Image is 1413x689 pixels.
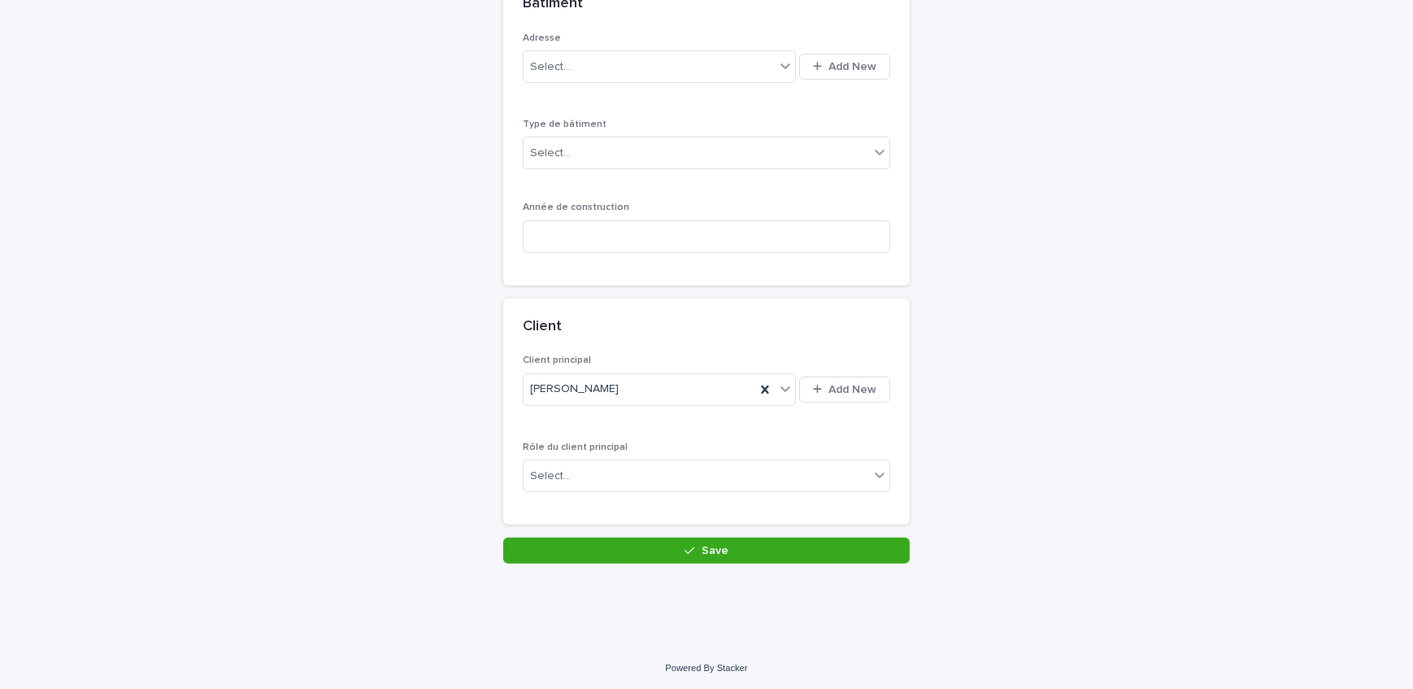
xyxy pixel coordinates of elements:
[523,443,628,452] span: Rôle du client principal
[530,381,619,398] span: [PERSON_NAME]
[665,663,747,673] a: Powered By Stacker
[530,468,571,485] div: Select...
[799,377,890,403] button: Add New
[523,355,591,365] span: Client principal
[523,318,562,336] h2: Client
[702,545,728,556] span: Save
[523,33,561,43] span: Adresse
[799,54,890,80] button: Add New
[523,120,607,129] span: Type de bâtiment
[828,61,876,72] span: Add New
[828,384,876,395] span: Add New
[503,538,910,564] button: Save
[530,59,571,76] div: Select...
[523,203,629,212] span: Année de construction
[530,145,571,162] div: Select...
